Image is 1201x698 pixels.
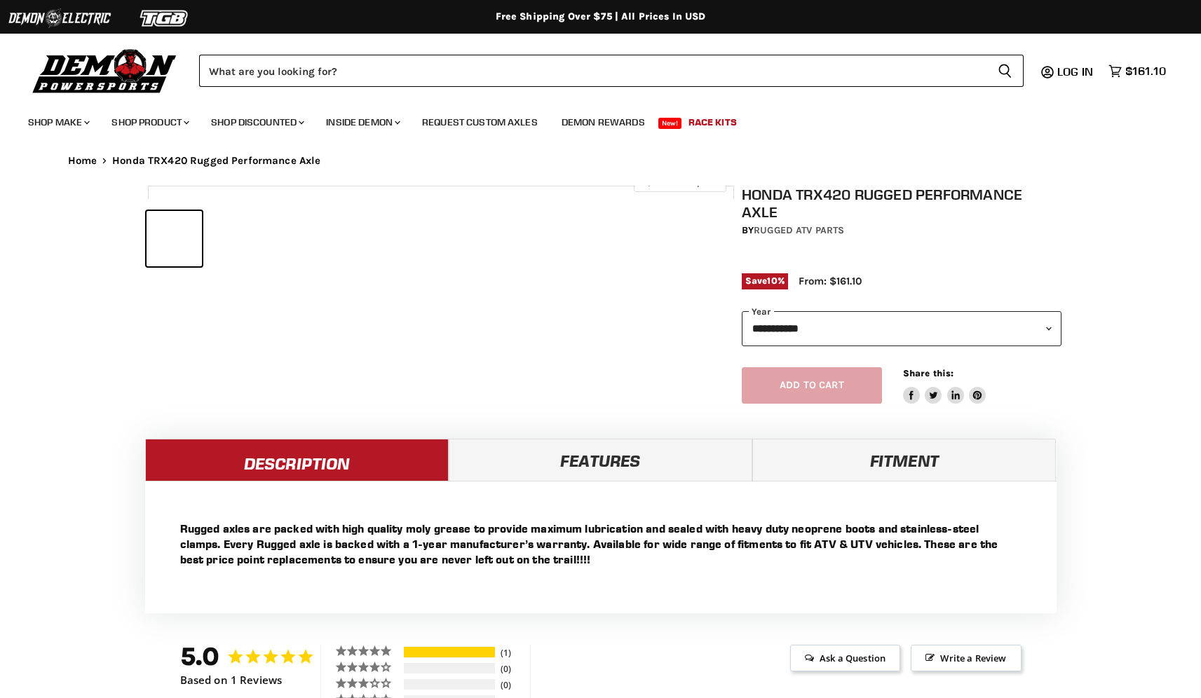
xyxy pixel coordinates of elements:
span: New! [658,118,682,129]
div: Free Shipping Over $75 | All Prices In USD [40,11,1162,23]
span: Share this: [903,368,954,378]
span: From: $161.10 [799,275,862,287]
ul: Main menu [18,102,1162,137]
input: Search [199,55,986,87]
a: Inside Demon [315,108,409,137]
a: Demon Rewards [551,108,656,137]
div: by [742,223,1061,238]
button: Honda TRX420 Rugged Performance Axle thumbnail [325,211,381,266]
img: Demon Powersports [28,46,182,95]
a: Features [449,439,752,481]
nav: Breadcrumbs [40,155,1162,167]
a: Shop Product [101,108,198,137]
select: year [742,311,1061,345]
span: Ask a Question [790,645,900,671]
p: Rugged axles are packed with high quality moly grease to provide maximum lubrication and sealed w... [180,521,1022,567]
a: Request Custom Axles [412,108,548,137]
div: 1 [497,647,527,659]
div: 5 ★ [335,645,402,657]
h1: Honda TRX420 Rugged Performance Axle [742,186,1061,221]
a: Shop Make [18,108,98,137]
a: Home [68,155,97,167]
a: Shop Discounted [201,108,313,137]
aside: Share this: [903,367,986,404]
button: Honda TRX420 Rugged Performance Axle thumbnail [385,211,440,266]
a: Fitment [752,439,1056,481]
a: $161.10 [1101,61,1173,81]
img: Demon Electric Logo 2 [7,5,112,32]
span: Based on 1 Reviews [180,674,283,686]
span: $161.10 [1125,64,1166,78]
a: Log in [1051,65,1101,78]
a: Description [145,439,449,481]
a: Rugged ATV Parts [754,224,844,236]
button: Honda TRX420 Rugged Performance Axle thumbnail [266,211,321,266]
span: 10 [767,275,777,286]
span: Click to expand [641,177,719,187]
span: Write a Review [911,645,1021,671]
button: Search [986,55,1024,87]
strong: 5.0 [180,641,220,671]
a: Race Kits [678,108,747,137]
span: Log in [1057,64,1093,78]
span: Save % [742,273,788,289]
div: 5-Star Ratings [404,647,495,657]
div: 100% [404,647,495,657]
button: Honda TRX420 Rugged Performance Axle thumbnail [206,211,262,266]
form: Product [199,55,1024,87]
img: TGB Logo 2 [112,5,217,32]
span: Honda TRX420 Rugged Performance Axle [112,155,320,167]
button: Honda TRX420 Rugged Performance Axle thumbnail [147,211,202,266]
